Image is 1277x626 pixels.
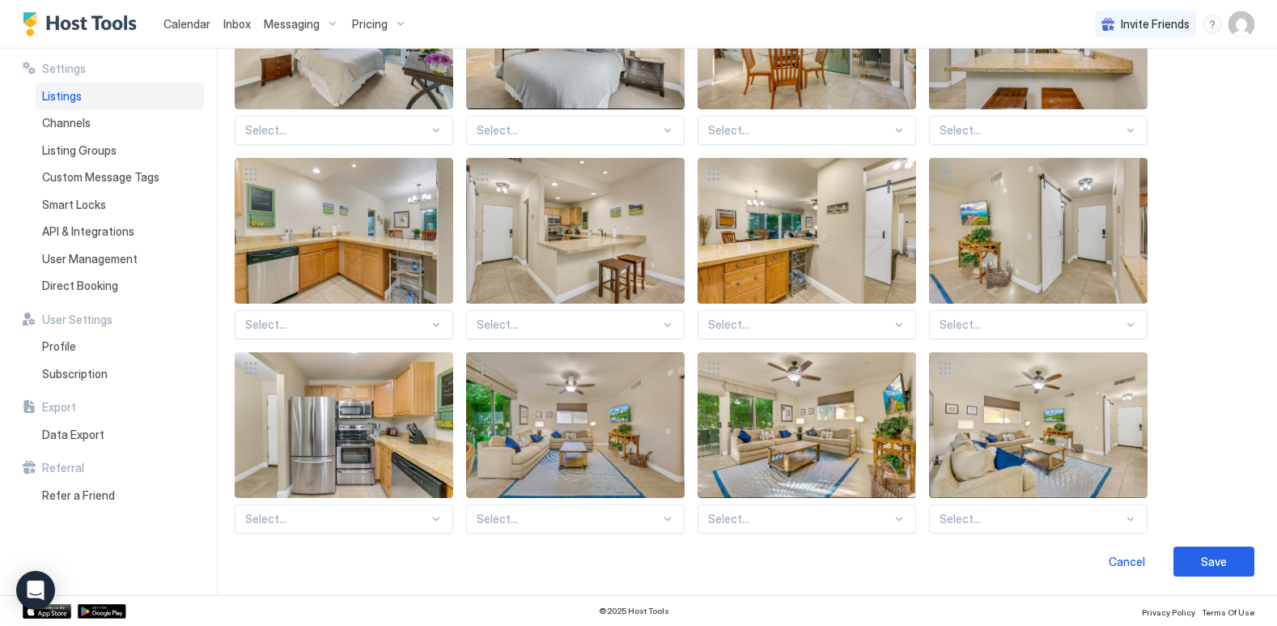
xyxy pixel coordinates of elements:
[1203,15,1222,34] div: menu
[42,400,76,415] span: Export
[42,461,84,475] span: Referral
[42,89,82,104] span: Listings
[36,421,204,449] a: Data Export
[235,158,453,339] div: View imageSelect...
[1109,553,1145,570] div: Cancel
[78,604,126,619] a: Google Play Store
[235,352,453,498] div: View image
[466,158,685,339] div: View imageSelect...
[42,62,86,76] span: Settings
[929,158,1148,304] div: View image
[599,606,669,616] span: © 2025 Host Tools
[466,352,685,498] div: View image
[23,12,144,36] a: Host Tools Logo
[42,198,106,212] span: Smart Locks
[23,604,71,619] a: App Store
[36,164,204,191] a: Custom Message Tags
[235,352,453,534] div: View imageSelect...
[698,158,916,304] div: View image
[36,137,204,164] a: Listing Groups
[42,252,138,266] span: User Management
[698,352,916,498] div: View image
[42,143,117,158] span: Listing Groups
[42,279,118,293] span: Direct Booking
[36,191,204,219] a: Smart Locks
[223,15,251,32] a: Inbox
[36,272,204,300] a: Direct Booking
[1201,553,1227,570] div: Save
[1086,547,1167,577] button: Cancel
[163,15,210,32] a: Calendar
[42,339,76,354] span: Profile
[36,83,204,110] a: Listings
[235,158,453,304] div: View image
[1173,547,1254,577] button: Save
[1142,607,1195,617] span: Privacy Policy
[163,17,210,31] span: Calendar
[36,245,204,273] a: User Management
[1202,603,1254,620] a: Terms Of Use
[42,428,104,442] span: Data Export
[42,313,112,327] span: User Settings
[42,170,159,185] span: Custom Message Tags
[264,17,320,32] span: Messaging
[36,360,204,388] a: Subscription
[16,571,55,610] div: Open Intercom Messenger
[466,352,685,534] div: View imageSelect...
[42,488,115,503] span: Refer a Friend
[929,352,1148,534] div: View imageSelect...
[42,116,91,130] span: Channels
[36,482,204,509] a: Refer a Friend
[698,158,916,339] div: View imageSelect...
[36,333,204,360] a: Profile
[36,218,204,245] a: API & Integrations
[42,224,134,239] span: API & Integrations
[929,158,1148,339] div: View imageSelect...
[1228,11,1254,37] div: User profile
[1202,607,1254,617] span: Terms Of Use
[1142,603,1195,620] a: Privacy Policy
[466,158,685,304] div: View image
[223,17,251,31] span: Inbox
[352,17,388,32] span: Pricing
[698,352,916,534] div: View imageSelect...
[929,352,1148,498] div: View image
[1121,17,1190,32] span: Invite Friends
[42,367,108,381] span: Subscription
[36,109,204,137] a: Channels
